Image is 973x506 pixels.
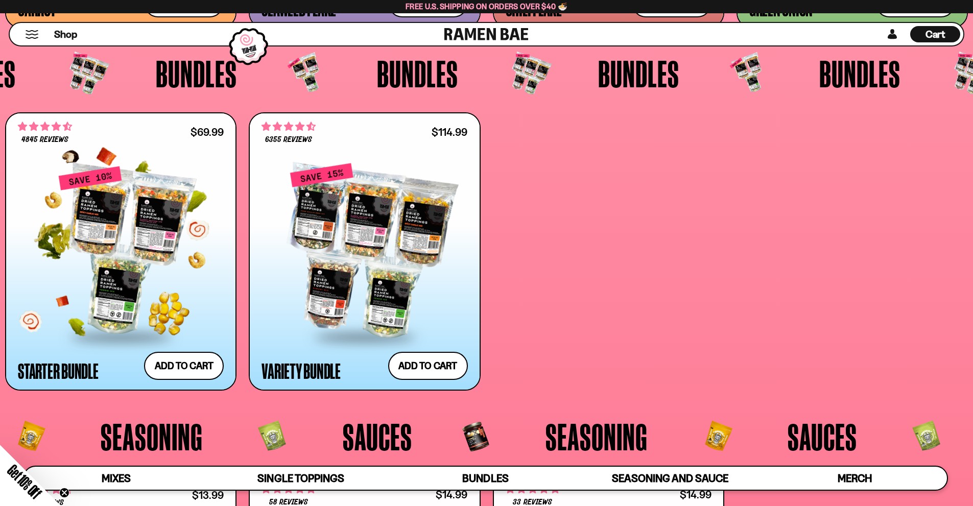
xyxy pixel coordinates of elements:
[25,30,39,39] button: Mobile Menu Trigger
[208,467,393,490] a: Single Toppings
[262,362,341,380] div: Variety Bundle
[5,112,236,391] a: 4.71 stars 4845 reviews $69.99 Starter Bundle Add to cart
[59,488,69,498] button: Close teaser
[265,136,312,144] span: 6355 reviews
[545,418,648,455] span: Seasoning
[18,120,72,133] span: 4.71 stars
[406,2,567,11] span: Free U.S. Shipping on Orders over $40 🍜
[388,352,468,380] button: Add to cart
[262,120,316,133] span: 4.63 stars
[144,352,224,380] button: Add to cart
[763,467,947,490] a: Merch
[54,28,77,41] span: Shop
[156,55,237,92] span: Bundles
[377,55,458,92] span: Bundles
[343,418,412,455] span: Sauces
[192,490,224,500] div: $13.99
[101,418,203,455] span: Seasoning
[24,467,208,490] a: Mixes
[598,55,679,92] span: Bundles
[788,418,857,455] span: Sauces
[925,28,945,40] span: Cart
[578,467,762,490] a: Seasoning and Sauce
[819,55,900,92] span: Bundles
[680,490,711,499] div: $14.99
[462,472,508,485] span: Bundles
[910,23,960,45] div: Cart
[21,136,68,144] span: 4845 reviews
[838,472,872,485] span: Merch
[18,362,99,380] div: Starter Bundle
[257,472,344,485] span: Single Toppings
[102,472,131,485] span: Mixes
[5,462,44,501] span: Get 10% Off
[249,112,480,391] a: 4.63 stars 6355 reviews $114.99 Variety Bundle Add to cart
[432,127,467,137] div: $114.99
[436,490,467,499] div: $14.99
[54,26,77,42] a: Shop
[393,467,578,490] a: Bundles
[191,127,224,137] div: $69.99
[612,472,728,485] span: Seasoning and Sauce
